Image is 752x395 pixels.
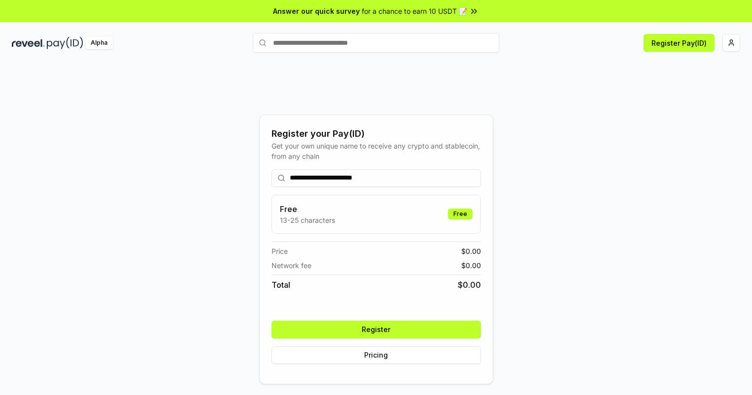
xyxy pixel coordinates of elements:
[273,6,360,16] span: Answer our quick survey
[280,203,335,215] h3: Free
[272,127,481,141] div: Register your Pay(ID)
[280,215,335,225] p: 13-25 characters
[12,37,45,49] img: reveel_dark
[458,279,481,291] span: $ 0.00
[461,246,481,256] span: $ 0.00
[272,141,481,161] div: Get your own unique name to receive any crypto and stablecoin, from any chain
[272,246,288,256] span: Price
[272,279,290,291] span: Total
[362,6,467,16] span: for a chance to earn 10 USDT 📝
[85,37,113,49] div: Alpha
[272,321,481,338] button: Register
[272,346,481,364] button: Pricing
[272,260,311,271] span: Network fee
[461,260,481,271] span: $ 0.00
[448,209,473,219] div: Free
[47,37,83,49] img: pay_id
[644,34,715,52] button: Register Pay(ID)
